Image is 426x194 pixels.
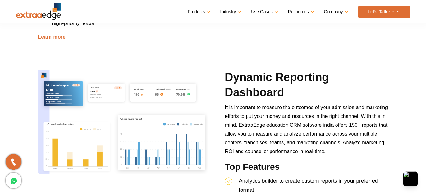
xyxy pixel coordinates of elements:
a: Company [324,7,347,16]
img: measure efforts with admission crm [38,70,208,174]
span: It is important to measure the outcomes of your admission and marketing efforts to put your money... [225,105,388,154]
h2: Dynamic Reporting Dashboard [225,70,388,103]
a: Let’s Talk [358,6,410,18]
a: Learn more [38,34,66,40]
h3: Top Features [225,161,388,176]
a: Resources [288,7,313,16]
span: Analytics builder to create custom reports in your preferred format [239,178,378,193]
a: Industry [220,7,240,16]
span: Achieve better enrollment rates due to a focused effort on high-priority leads. [52,11,189,26]
a: Use Cases [251,7,277,16]
a: Products [188,7,209,16]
